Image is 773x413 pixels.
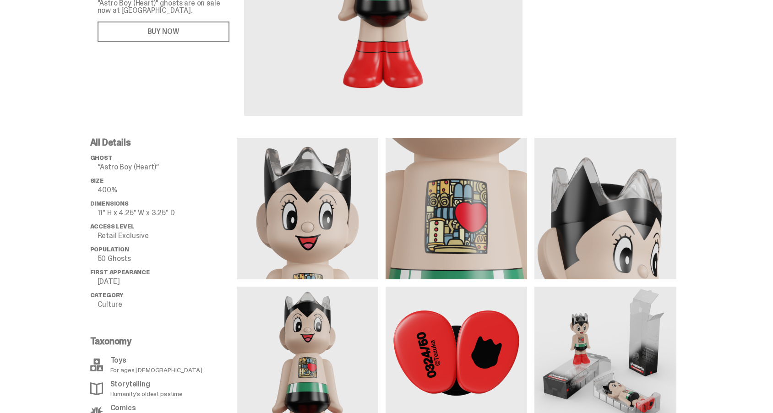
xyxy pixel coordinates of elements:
p: Taxonomy [90,337,231,346]
p: 50 Ghosts [98,255,237,262]
span: Size [90,177,103,185]
img: media gallery image [534,138,676,279]
span: Category [90,291,124,299]
span: ghost [90,154,113,162]
span: Population [90,245,129,253]
span: Dimensions [90,200,129,207]
p: 11" H x 4.25" W x 3.25" D [98,209,237,217]
p: Retail Exclusive [98,232,237,239]
p: “Astro Boy (Heart)” [98,163,237,171]
p: 400% [98,186,237,194]
p: Humanity's oldest pastime [110,391,183,397]
p: All Details [90,138,237,147]
p: Culture [98,301,237,308]
p: For ages [DEMOGRAPHIC_DATA] [110,367,202,373]
img: media gallery image [386,138,527,279]
p: Storytelling [110,380,183,388]
img: media gallery image [237,138,378,279]
p: [DATE] [98,278,237,285]
span: First Appearance [90,268,150,276]
p: Toys [110,357,202,364]
span: Access Level [90,223,135,230]
p: Comics [110,404,231,412]
a: BUY NOW [98,22,229,42]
